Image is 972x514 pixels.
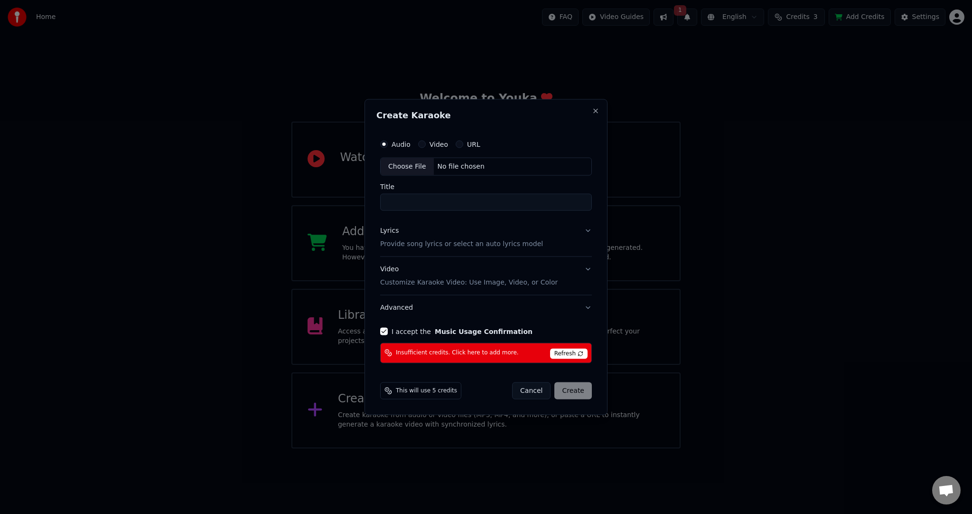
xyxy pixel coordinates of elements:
[392,141,411,148] label: Audio
[380,226,399,236] div: Lyrics
[550,348,588,359] span: Refresh
[380,277,558,287] p: Customize Karaoke Video: Use Image, Video, or Color
[376,111,596,120] h2: Create Karaoke
[396,349,519,357] span: Insufficient credits. Click here to add more.
[380,239,543,249] p: Provide song lyrics or select an auto lyrics model
[380,219,592,257] button: LyricsProvide song lyrics or select an auto lyrics model
[430,141,448,148] label: Video
[512,382,551,399] button: Cancel
[380,257,592,295] button: VideoCustomize Karaoke Video: Use Image, Video, or Color
[392,328,533,334] label: I accept the
[435,328,533,334] button: I accept the
[467,141,480,148] label: URL
[380,183,592,190] label: Title
[380,265,558,287] div: Video
[396,387,457,394] span: This will use 5 credits
[381,158,434,175] div: Choose File
[380,295,592,320] button: Advanced
[434,162,488,171] div: No file chosen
